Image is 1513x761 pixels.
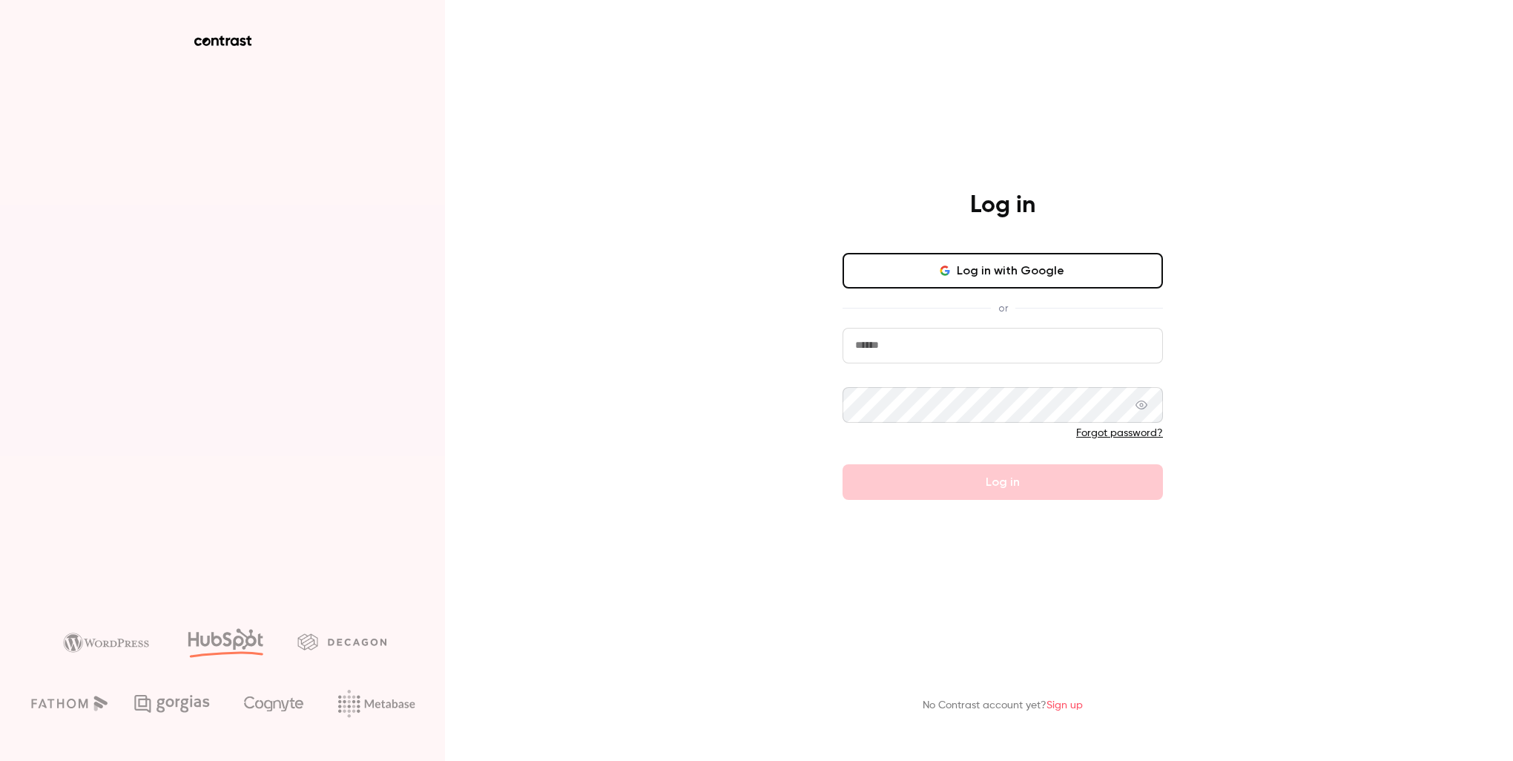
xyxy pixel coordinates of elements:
h4: Log in [970,191,1035,220]
span: or [991,300,1015,316]
a: Forgot password? [1076,428,1163,438]
a: Sign up [1046,700,1083,711]
p: No Contrast account yet? [923,698,1083,714]
button: Log in with Google [843,253,1163,289]
img: decagon [297,633,386,650]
